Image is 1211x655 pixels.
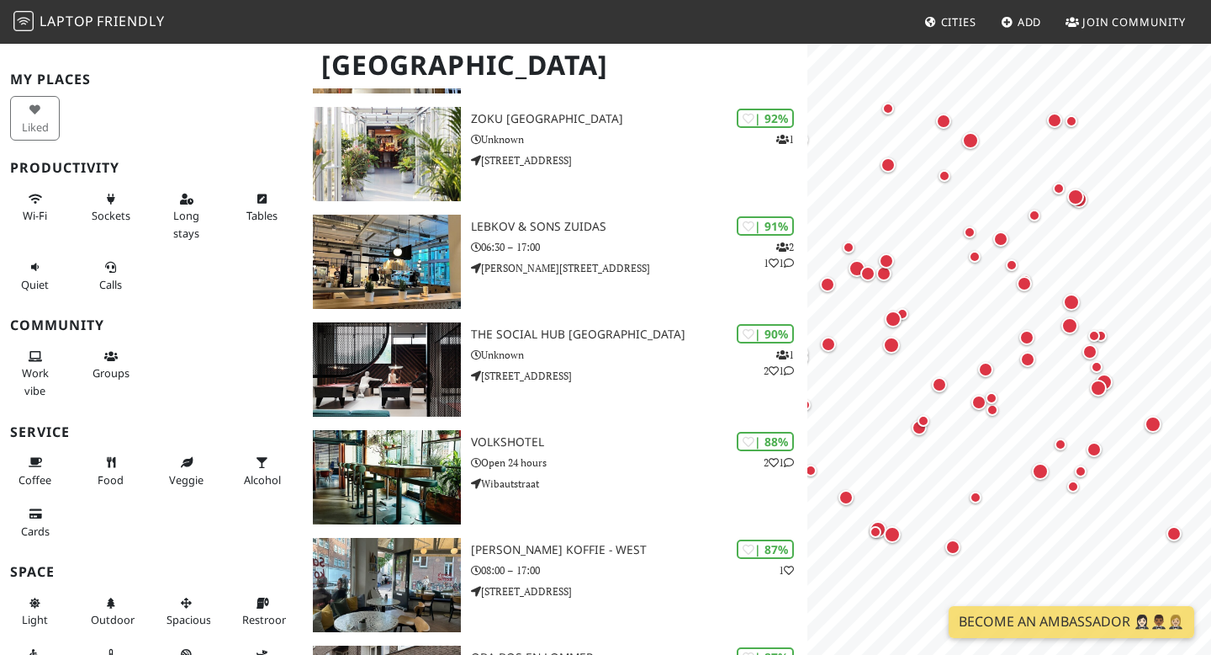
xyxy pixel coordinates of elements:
[10,449,60,493] button: Coffee
[313,215,461,309] img: Lebkov & Sons Zuidas
[873,263,895,285] div: Map marker
[990,228,1012,250] div: Map marker
[86,343,135,387] button: Groups
[303,538,807,632] a: Sam’s koffie - West | 87% 1 [PERSON_NAME] koffie - West 08:00 – 17:00 [STREET_ADDRESS]
[866,518,890,541] div: Map marker
[99,277,122,292] span: Video/audio calls
[942,536,964,558] div: Map marker
[737,109,794,128] div: | 92%
[845,257,869,280] div: Map marker
[22,365,49,397] span: People working
[471,260,807,276] p: [PERSON_NAME][STREET_ADDRESS]
[313,322,461,417] img: The Social Hub Amsterdam City
[1050,434,1071,455] div: Map marker
[471,112,807,126] h3: Zoku [GEOGRAPHIC_DATA]
[968,391,990,413] div: Map marker
[1071,461,1091,482] div: Map marker
[1064,185,1087,209] div: Map marker
[1015,270,1035,290] div: Map marker
[237,449,287,493] button: Alcohol
[892,304,912,324] div: Map marker
[764,455,794,471] p: 2 1
[91,612,135,627] span: Outdoor area
[965,247,985,267] div: Map marker
[10,185,60,230] button: Wi-Fi
[237,589,287,634] button: Restroom
[880,333,903,357] div: Map marker
[1087,357,1107,377] div: Map marker
[776,131,794,147] p: 1
[1063,477,1083,497] div: Map marker
[10,253,60,298] button: Quiet
[10,160,293,176] h3: Productivity
[994,7,1049,37] a: Add
[23,208,47,223] span: Stable Wi-Fi
[1049,178,1069,199] div: Map marker
[303,215,807,309] a: Lebkov & Sons Zuidas | 91% 211 Lebkov & Sons Zuidas 06:30 – 17:00 [PERSON_NAME][STREET_ADDRESS]
[242,612,292,627] span: Restroom
[10,564,293,580] h3: Space
[959,129,982,152] div: Map marker
[173,208,199,240] span: Long stays
[1067,188,1091,211] div: Map marker
[303,322,807,417] a: The Social Hub Amsterdam City | 90% 121 The Social Hub [GEOGRAPHIC_DATA] Unknown [STREET_ADDRESS]
[1059,7,1192,37] a: Join Community
[471,327,807,342] h3: The Social Hub [GEOGRAPHIC_DATA]
[471,220,807,234] h3: Lebkov & Sons Zuidas
[941,14,976,29] span: Cities
[875,250,897,272] div: Map marker
[313,538,461,632] img: Sam’s koffie - West
[1024,205,1044,226] div: Map marker
[908,417,930,439] div: Map marker
[1083,439,1105,461] div: Map marker
[13,8,165,37] a: LaptopFriendly LaptopFriendly
[982,400,1002,420] div: Map marker
[1061,111,1081,131] div: Map marker
[471,435,807,450] h3: Volkshotel
[1058,314,1081,338] div: Map marker
[1017,349,1039,370] div: Map marker
[928,374,950,396] div: Map marker
[817,274,838,296] div: Map marker
[918,7,983,37] a: Cities
[764,239,794,271] p: 2 1 1
[737,540,794,559] div: | 87%
[10,424,293,440] h3: Service
[1016,327,1038,349] div: Map marker
[737,324,794,343] div: | 90%
[10,343,60,404] button: Work vibe
[801,461,821,481] div: Map marker
[965,487,986,508] div: Map marker
[10,500,60,545] button: Cards
[22,612,48,627] span: Natural light
[97,12,164,30] span: Friendly
[1079,341,1101,363] div: Map marker
[1060,290,1083,314] div: Map marker
[1163,523,1185,545] div: Map marker
[13,11,34,31] img: LaptopFriendly
[975,359,997,381] div: Map marker
[880,523,904,546] div: Map marker
[878,99,898,119] div: Map marker
[471,368,807,384] p: [STREET_ADDRESS]
[471,239,807,255] p: 06:30 – 17:00
[1013,273,1035,295] div: Map marker
[1018,14,1042,29] span: Add
[98,472,124,487] span: Food
[10,317,293,333] h3: Community
[303,430,807,525] a: Volkshotel | 88% 21 Volkshotel Open 24 hours Wibautstraat
[161,449,211,493] button: Veggie
[471,152,807,168] p: [STREET_ADDRESS]
[471,476,807,492] p: Wibautstraat
[86,449,135,493] button: Food
[21,277,49,292] span: Quiet
[169,472,204,487] span: Veggie
[857,263,879,285] div: Map marker
[313,107,461,201] img: Zoku Amsterdam
[933,110,955,132] div: Map marker
[835,487,857,509] div: Map marker
[86,589,135,634] button: Outdoor
[960,222,980,242] div: Map marker
[10,72,293,88] h3: My Places
[764,347,794,379] p: 1 2 1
